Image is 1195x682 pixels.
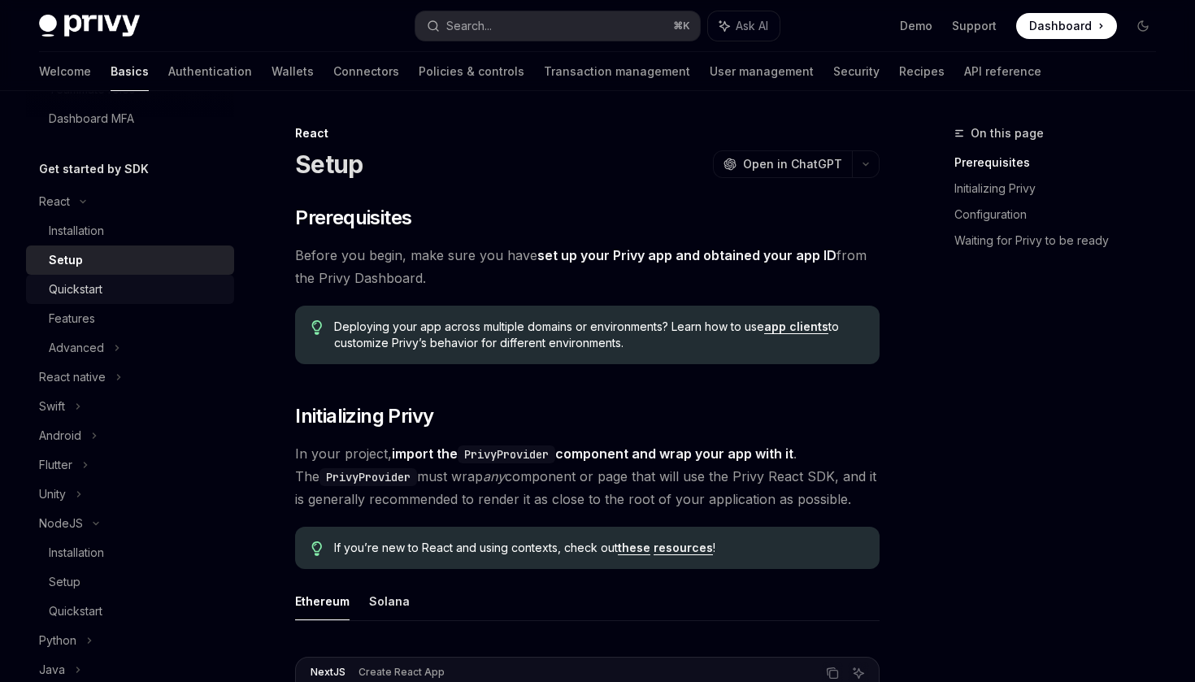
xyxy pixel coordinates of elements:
div: Swift [39,397,65,416]
div: Unity [39,484,66,504]
span: In your project, . The must wrap component or page that will use the Privy React SDK, and it is g... [295,442,880,510]
div: Quickstart [49,602,102,621]
div: React [295,125,880,141]
img: dark logo [39,15,140,37]
button: Ask AI [708,11,780,41]
a: Quickstart [26,275,234,304]
a: Features [26,304,234,333]
strong: import the component and wrap your app with it [392,445,793,462]
a: resources [654,541,713,555]
div: Advanced [49,338,104,358]
div: NodeJS [39,514,83,533]
div: Create React App [354,662,450,682]
a: app clients [764,319,828,334]
span: Prerequisites [295,205,411,231]
div: Installation [49,543,104,563]
a: Authentication [168,52,252,91]
a: Demo [900,18,932,34]
a: Basics [111,52,149,91]
span: Initializing Privy [295,403,433,429]
code: PrivyProvider [319,468,417,486]
a: Policies & controls [419,52,524,91]
div: Flutter [39,455,72,475]
div: Setup [49,250,83,270]
button: Solana [369,582,410,620]
button: Ethereum [295,582,350,620]
span: Open in ChatGPT [743,156,842,172]
a: Setup [26,567,234,597]
a: Configuration [954,202,1169,228]
a: Connectors [333,52,399,91]
span: Ask AI [736,18,768,34]
a: Recipes [899,52,945,91]
div: Dashboard MFA [49,109,134,128]
em: any [483,468,505,484]
a: Support [952,18,997,34]
div: Features [49,309,95,328]
span: Dashboard [1029,18,1092,34]
span: If you’re new to React and using contexts, check out ! [334,540,863,556]
a: Transaction management [544,52,690,91]
h1: Setup [295,150,363,179]
a: Welcome [39,52,91,91]
button: Open in ChatGPT [713,150,852,178]
a: API reference [964,52,1041,91]
div: React [39,192,70,211]
a: set up your Privy app and obtained your app ID [537,247,836,264]
button: Search...⌘K [415,11,699,41]
code: PrivyProvider [458,445,555,463]
span: ⌘ K [673,20,690,33]
div: Java [39,660,65,680]
div: Search... [446,16,492,36]
div: Python [39,631,76,650]
div: React native [39,367,106,387]
a: User management [710,52,814,91]
a: Dashboard MFA [26,104,234,133]
svg: Tip [311,541,323,556]
a: Dashboard [1016,13,1117,39]
span: Before you begin, make sure you have from the Privy Dashboard. [295,244,880,289]
div: Setup [49,572,80,592]
button: Toggle dark mode [1130,13,1156,39]
span: On this page [971,124,1044,143]
a: Prerequisites [954,150,1169,176]
a: Security [833,52,880,91]
a: Wallets [272,52,314,91]
a: Initializing Privy [954,176,1169,202]
div: Quickstart [49,280,102,299]
a: Waiting for Privy to be ready [954,228,1169,254]
a: these [618,541,650,555]
a: Installation [26,538,234,567]
a: Setup [26,245,234,275]
div: NextJS [306,662,350,682]
div: Android [39,426,81,445]
span: Deploying your app across multiple domains or environments? Learn how to use to customize Privy’s... [334,319,863,351]
a: Installation [26,216,234,245]
a: Quickstart [26,597,234,626]
div: Installation [49,221,104,241]
h5: Get started by SDK [39,159,149,179]
svg: Tip [311,320,323,335]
